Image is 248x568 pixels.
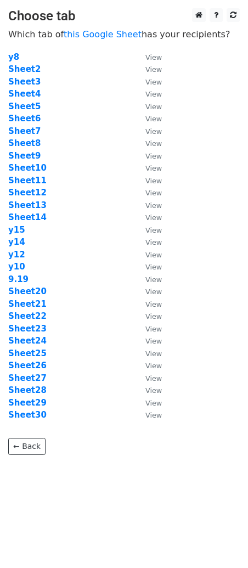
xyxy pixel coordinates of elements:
[8,274,29,284] a: 9.19
[8,200,47,210] a: Sheet13
[134,212,162,222] a: View
[8,262,25,272] a: y10
[134,361,162,370] a: View
[134,64,162,74] a: View
[145,164,162,172] small: View
[8,29,240,40] p: Which tab of has your recipients?
[8,89,41,99] a: Sheet4
[8,176,47,185] strong: Sheet11
[8,398,47,408] a: Sheet29
[8,114,41,123] a: Sheet6
[145,201,162,210] small: View
[134,114,162,123] a: View
[8,410,47,420] a: Sheet30
[8,324,47,334] a: Sheet23
[145,411,162,419] small: View
[145,350,162,358] small: View
[134,311,162,321] a: View
[8,138,41,148] a: Sheet8
[8,8,240,24] h3: Choose tab
[8,361,47,370] a: Sheet26
[134,225,162,235] a: View
[134,237,162,247] a: View
[134,385,162,395] a: View
[8,126,41,136] a: Sheet7
[134,176,162,185] a: View
[8,385,47,395] a: Sheet28
[8,77,41,87] a: Sheet3
[134,188,162,198] a: View
[145,115,162,123] small: View
[8,237,25,247] a: y14
[134,324,162,334] a: View
[134,373,162,383] a: View
[134,138,162,148] a: View
[145,189,162,197] small: View
[145,78,162,86] small: View
[145,337,162,345] small: View
[134,286,162,296] a: View
[134,274,162,284] a: View
[145,325,162,333] small: View
[145,53,162,61] small: View
[8,438,46,455] a: ← Back
[134,52,162,62] a: View
[8,188,47,198] strong: Sheet12
[145,127,162,136] small: View
[64,29,142,40] a: this Google Sheet
[145,275,162,284] small: View
[145,238,162,246] small: View
[8,102,41,111] a: Sheet5
[134,200,162,210] a: View
[134,126,162,136] a: View
[134,89,162,99] a: View
[145,152,162,160] small: View
[8,225,25,235] a: y15
[8,299,47,309] a: Sheet21
[8,163,47,173] a: Sheet10
[8,286,47,296] a: Sheet20
[145,177,162,185] small: View
[134,250,162,260] a: View
[8,250,25,260] a: y12
[134,151,162,161] a: View
[145,226,162,234] small: View
[134,262,162,272] a: View
[8,212,47,222] a: Sheet14
[8,373,47,383] a: Sheet27
[134,163,162,173] a: View
[134,410,162,420] a: View
[145,103,162,111] small: View
[145,399,162,407] small: View
[145,362,162,370] small: View
[145,288,162,296] small: View
[145,374,162,383] small: View
[145,139,162,148] small: View
[134,77,162,87] a: View
[8,336,47,346] a: Sheet24
[145,251,162,259] small: View
[145,90,162,98] small: View
[8,151,41,161] a: Sheet9
[8,64,41,74] strong: Sheet2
